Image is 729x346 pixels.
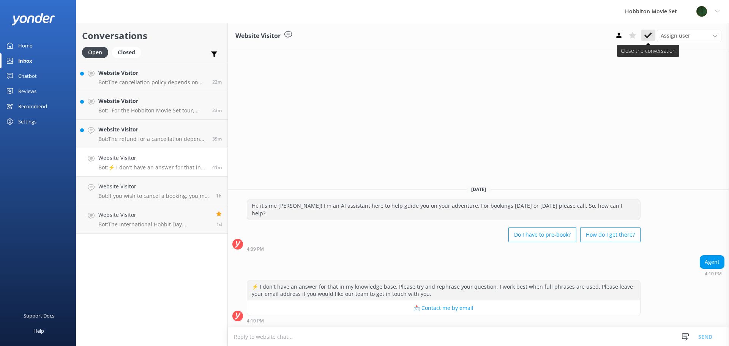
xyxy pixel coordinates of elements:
img: yonder-white-logo.png [11,13,55,25]
span: Sep 03 2025 05:08pm (UTC +12:00) Pacific/Auckland [216,221,222,228]
button: Do I have to pre-book? [508,227,576,242]
div: Agent [700,256,724,269]
span: Sep 05 2025 04:29pm (UTC +12:00) Pacific/Auckland [212,79,222,85]
span: Sep 05 2025 03:47pm (UTC +12:00) Pacific/Auckland [216,193,222,199]
h4: Website Visitor [98,97,207,105]
strong: 4:10 PM [247,319,264,323]
a: Open [82,48,112,56]
a: Website VisitorBot:The International Hobbit Day experience is 5.5 hours long from The Shire's Res... [76,205,227,234]
div: Closed [112,47,141,58]
h4: Website Visitor [98,125,207,134]
a: Website VisitorBot:The cancellation policy depends on the tour product you have booked: - Hobbito... [76,63,227,91]
span: Assign user [661,32,690,40]
div: Support Docs [24,308,54,323]
span: Sep 05 2025 04:28pm (UTC +12:00) Pacific/Auckland [212,107,222,114]
div: Sep 05 2025 04:09pm (UTC +12:00) Pacific/Auckland [247,246,641,251]
h4: Website Visitor [98,69,207,77]
a: Website VisitorBot:- For the Hobbiton Movie Set tour, cancellations made more than 24 hours befor... [76,91,227,120]
a: Website VisitorBot:If you wish to cancel a booking, you may do so by contacting our reservations ... [76,177,227,205]
button: 📩 Contact me by email [247,300,640,316]
p: Bot: The cancellation policy depends on the tour product you have booked: - Hobbiton Movie Set to... [98,79,207,86]
p: Bot: If you wish to cancel a booking, you may do so by contacting our reservations team via phone... [98,193,210,199]
div: Help [33,323,44,338]
h4: Website Visitor [98,154,207,162]
p: Bot: The refund for a cancellation depends on the tour product you have booked: - Hobbiton Movie ... [98,136,207,142]
h4: Website Visitor [98,182,210,191]
a: Website VisitorBot:⚡ I don't have an answer for that in my knowledge base. Please try and rephras... [76,148,227,177]
div: Settings [18,114,36,129]
div: Sep 05 2025 04:10pm (UTC +12:00) Pacific/Auckland [247,318,641,323]
div: Sep 05 2025 04:10pm (UTC +12:00) Pacific/Auckland [700,271,724,276]
div: Hi, it's me [PERSON_NAME]! I'm an AI assistant here to help guide you on your adventure. For book... [247,199,640,220]
strong: 4:10 PM [705,272,722,276]
div: Open [82,47,108,58]
p: Bot: - For the Hobbiton Movie Set tour, cancellations made more than 24 hours before the tour dep... [98,107,207,114]
span: Sep 05 2025 04:12pm (UTC +12:00) Pacific/Auckland [212,136,222,142]
div: Inbox [18,53,32,68]
div: Assign User [657,30,721,42]
div: ⚡ I don't have an answer for that in my knowledge base. Please try and rephrase your question, I ... [247,280,640,300]
div: Home [18,38,32,53]
h4: Website Visitor [98,211,210,219]
p: Bot: ⚡ I don't have an answer for that in my knowledge base. Please try and rephrase your questio... [98,164,207,171]
h3: Website Visitor [235,31,281,41]
h2: Conversations [82,28,222,43]
p: Bot: The International Hobbit Day experience is 5.5 hours long from The Shire's Rest and 6.5 hour... [98,221,210,228]
a: Website VisitorBot:The refund for a cancellation depends on the tour product you have booked: - H... [76,120,227,148]
div: Recommend [18,99,47,114]
span: [DATE] [467,186,491,193]
a: Closed [112,48,145,56]
img: 34-1625720359.png [696,6,707,17]
div: Reviews [18,84,36,99]
button: How do I get there? [580,227,641,242]
strong: 4:09 PM [247,247,264,251]
span: Sep 05 2025 04:10pm (UTC +12:00) Pacific/Auckland [212,164,222,171]
div: Chatbot [18,68,37,84]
